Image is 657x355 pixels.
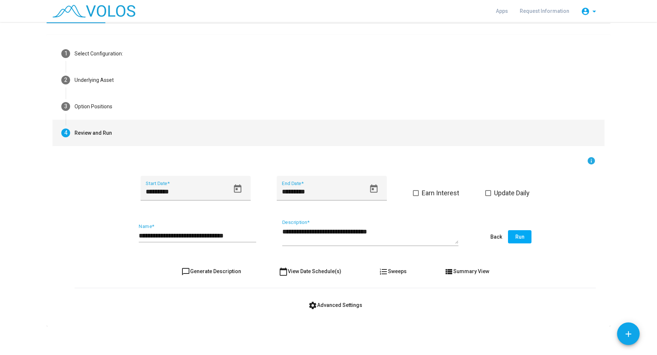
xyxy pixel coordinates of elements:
[490,234,502,240] span: Back
[590,7,599,16] mat-icon: arrow_drop_down
[273,265,347,278] button: View Date Schedule(s)
[64,50,68,57] span: 1
[181,267,190,276] mat-icon: chat_bubble_outline
[508,230,531,243] button: Run
[379,267,388,276] mat-icon: format_list_numbered
[587,156,596,165] mat-icon: info
[514,4,575,18] a: Request Information
[496,8,508,14] span: Apps
[64,76,68,83] span: 2
[444,268,489,274] span: Summary View
[302,298,368,312] button: Advanced Settings
[279,268,341,274] span: View Date Schedule(s)
[279,267,288,276] mat-icon: calendar_today
[444,267,453,276] mat-icon: view_list
[624,329,633,339] mat-icon: add
[181,268,241,274] span: Generate Description
[75,129,112,137] div: Review and Run
[308,301,317,310] mat-icon: settings
[75,50,123,58] div: Select Configuration:
[494,189,530,198] span: Update Daily
[520,8,569,14] span: Request Information
[366,181,382,197] button: Open calendar
[490,4,514,18] a: Apps
[439,265,495,278] button: Summary View
[373,265,413,278] button: Sweeps
[422,189,459,198] span: Earn Interest
[515,234,524,240] span: Run
[617,322,640,345] button: Add icon
[229,181,246,197] button: Open calendar
[581,7,590,16] mat-icon: account_circle
[75,76,114,84] div: Underlying Asset
[64,129,68,136] span: 4
[308,302,362,308] span: Advanced Settings
[64,103,68,110] span: 3
[75,103,112,111] div: Option Positions
[379,268,407,274] span: Sweeps
[175,265,247,278] button: Generate Description
[484,230,508,243] button: Back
